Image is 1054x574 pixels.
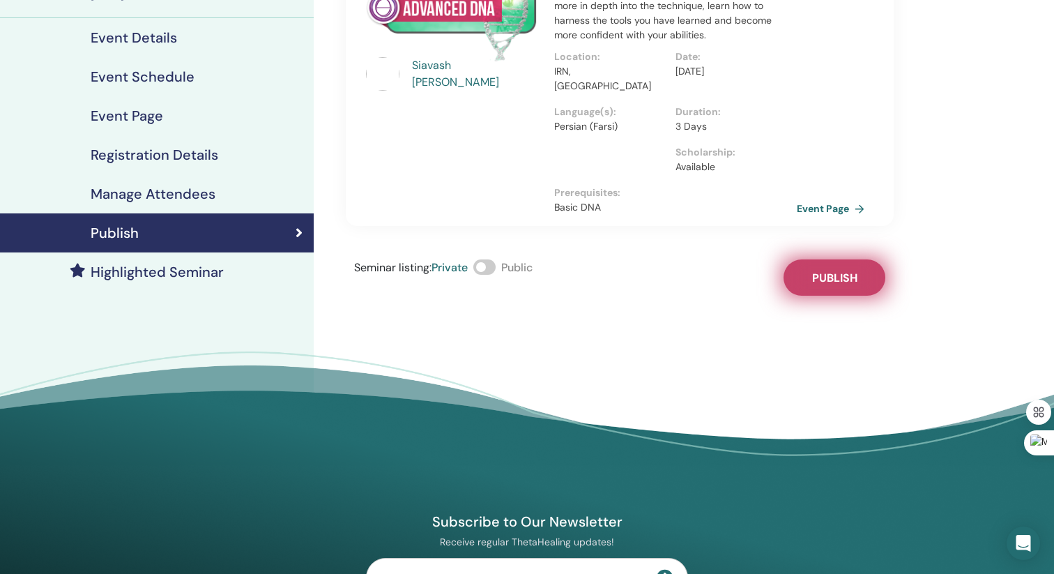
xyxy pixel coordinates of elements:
p: Available [675,160,788,174]
p: Language(s) : [554,105,667,119]
h4: Event Details [91,29,177,46]
span: Public [501,260,533,275]
span: Private [431,260,468,275]
p: 3 Days [675,119,788,134]
p: [DATE] [675,64,788,79]
span: Publish [812,271,857,285]
p: Basic DNA [554,200,797,215]
p: Receive regular ThetaHealing updates! [366,536,688,548]
h4: Manage Attendees [91,186,215,202]
p: IRN, [GEOGRAPHIC_DATA] [554,64,667,93]
h4: Event Page [91,107,163,124]
h4: Event Schedule [91,68,194,85]
a: Event Page [797,198,870,219]
a: Siavash [PERSON_NAME] [412,57,541,91]
div: Open Intercom Messenger [1007,527,1040,560]
p: Date : [675,50,788,64]
p: Scholarship : [675,145,788,160]
h4: Registration Details [91,146,218,163]
h4: Highlighted Seminar [91,264,224,280]
p: Location : [554,50,667,64]
button: Publish [784,259,885,296]
p: Persian (Farsi) [554,119,667,134]
h4: Publish [91,225,139,241]
h4: Subscribe to Our Newsletter [366,513,688,531]
span: Seminar listing : [354,260,431,275]
p: Duration : [675,105,788,119]
p: Prerequisites : [554,186,797,200]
